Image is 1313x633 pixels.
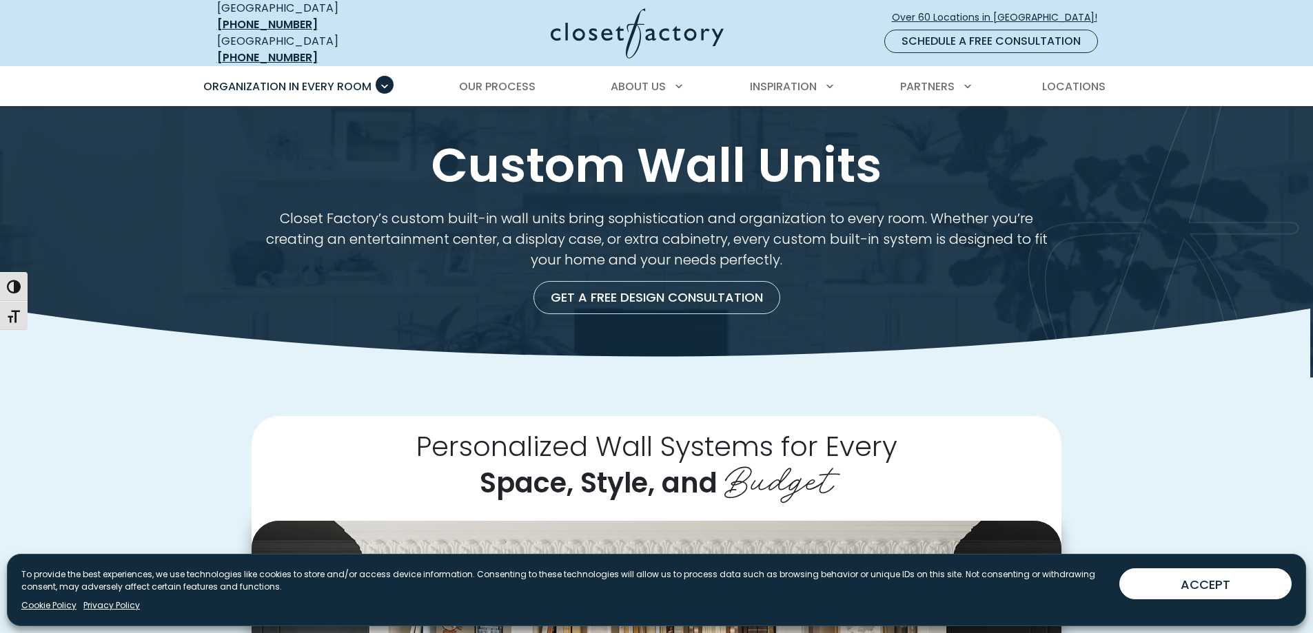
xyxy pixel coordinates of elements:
span: Space, Style, and [480,464,717,502]
a: Over 60 Locations in [GEOGRAPHIC_DATA]! [891,6,1109,30]
span: Over 60 Locations in [GEOGRAPHIC_DATA]! [892,10,1108,25]
span: Budget [724,449,833,504]
nav: Primary Menu [194,68,1120,106]
p: Closet Factory’s custom built-in wall units bring sophistication and organization to every room. ... [252,208,1061,270]
h1: Custom Wall Units [214,139,1099,191]
span: About Us [611,79,666,94]
a: Get a Free Design Consultation [533,281,780,314]
a: Cookie Policy [21,599,77,612]
span: Locations [1042,79,1106,94]
span: Personalized Wall Systems for Every [416,427,897,466]
p: To provide the best experiences, we use technologies like cookies to store and/or access device i... [21,568,1108,593]
span: Inspiration [750,79,817,94]
button: ACCEPT [1119,568,1292,599]
span: Our Process [459,79,536,94]
a: [PHONE_NUMBER] [217,50,318,65]
img: Closet Factory Logo [551,8,724,59]
a: Schedule a Free Consultation [884,30,1098,53]
span: Partners [900,79,955,94]
div: [GEOGRAPHIC_DATA] [217,33,417,66]
a: [PHONE_NUMBER] [217,17,318,32]
a: Privacy Policy [83,599,140,612]
span: Organization in Every Room [203,79,371,94]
